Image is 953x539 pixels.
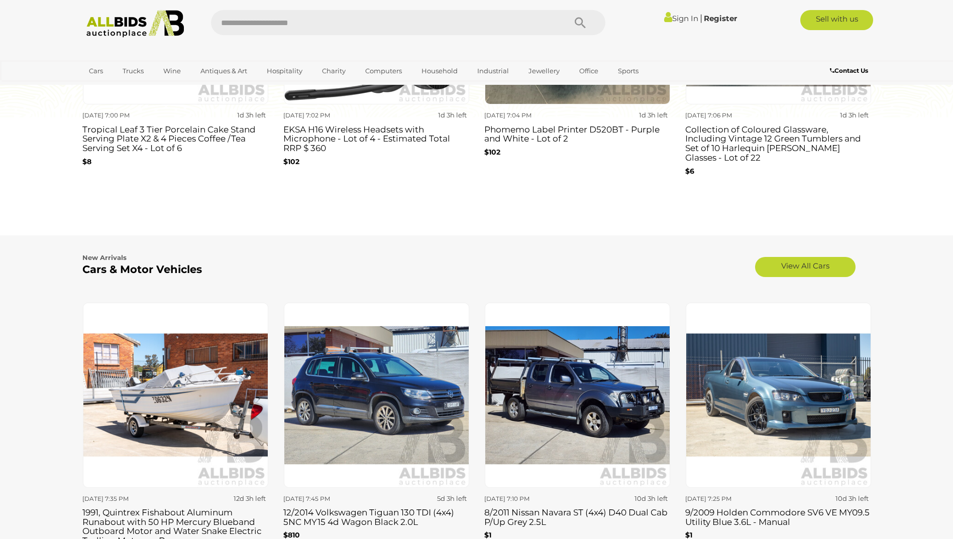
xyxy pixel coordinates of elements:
[611,63,645,79] a: Sports
[260,63,309,79] a: Hospitality
[237,111,266,119] strong: 1d 3h left
[283,122,469,153] h3: EKSA H16 Wireless Headsets with Microphone - Lot of 4 - Estimated Total RRP $ 360
[484,110,574,121] div: [DATE] 7:04 PM
[82,63,110,79] a: Cars
[283,110,373,121] div: [DATE] 7:02 PM
[685,505,871,526] h3: 9/2009 Holden Commodore SV6 VE MY09.5 Utility Blue 3.6L - Manual
[830,65,871,76] a: Contact Us
[157,63,187,79] a: Wine
[685,167,694,176] b: $6
[283,493,373,504] div: [DATE] 7:45 PM
[82,79,167,96] a: [GEOGRAPHIC_DATA]
[484,148,500,157] b: $102
[194,63,254,79] a: Antiques & Art
[522,63,566,79] a: Jewellery
[685,110,775,121] div: [DATE] 7:06 PM
[830,67,868,74] b: Contact Us
[573,63,605,79] a: Office
[82,253,127,261] b: New Arrivals
[700,13,702,24] span: |
[82,263,202,276] b: Cars & Motor Vehicles
[639,111,668,119] strong: 1d 3h left
[755,257,856,277] a: View All Cars
[82,493,172,504] div: [DATE] 7:35 PM
[283,505,469,526] h3: 12/2014 Volkswagen Tiguan 130 TDI (4x4) 5NC MY15 4d Wagon Black 2.0L
[800,10,873,30] a: Sell with us
[82,110,172,121] div: [DATE] 7:00 PM
[116,63,150,79] a: Trucks
[81,10,190,38] img: Allbids.com.au
[664,14,698,23] a: Sign In
[438,111,467,119] strong: 1d 3h left
[82,157,91,166] b: $8
[415,63,464,79] a: Household
[359,63,408,79] a: Computers
[686,303,871,488] img: 9/2009 Holden Commodore SV6 VE MY09.5 Utility Blue 3.6L - Manual
[685,122,871,163] h3: Collection of Coloured Glassware, Including Vintage 12 Green Tumblers and Set of 10 Harlequin [PE...
[835,494,869,502] strong: 10d 3h left
[284,303,469,488] img: 12/2014 Volkswagen Tiguan 130 TDI (4x4) 5NC MY15 4d Wagon Black 2.0L
[315,63,352,79] a: Charity
[484,122,670,144] h3: Phomemo Label Printer D520BT - Purple and White - Lot of 2
[555,10,605,35] button: Search
[82,122,268,153] h3: Tropical Leaf 3 Tier Porcelain Cake Stand Serving Plate X2 & 4 Pieces Coffee /Tea Serving Set X4 ...
[83,303,268,488] img: 1991, Quintrex Fishabout Aluminum Runabout with 50 HP Mercury Blueband Outboard Motor and Water S...
[634,494,668,502] strong: 10d 3h left
[484,493,574,504] div: [DATE] 7:10 PM
[283,157,299,166] b: $102
[484,505,670,526] h3: 8/2011 Nissan Navara ST (4x4) D40 Dual Cab P/Up Grey 2.5L
[840,111,869,119] strong: 1d 3h left
[485,303,670,488] img: 8/2011 Nissan Navara ST (4x4) D40 Dual Cab P/Up Grey 2.5L
[471,63,515,79] a: Industrial
[234,494,266,502] strong: 12d 3h left
[704,14,737,23] a: Register
[437,494,467,502] strong: 5d 3h left
[685,493,775,504] div: [DATE] 7:25 PM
